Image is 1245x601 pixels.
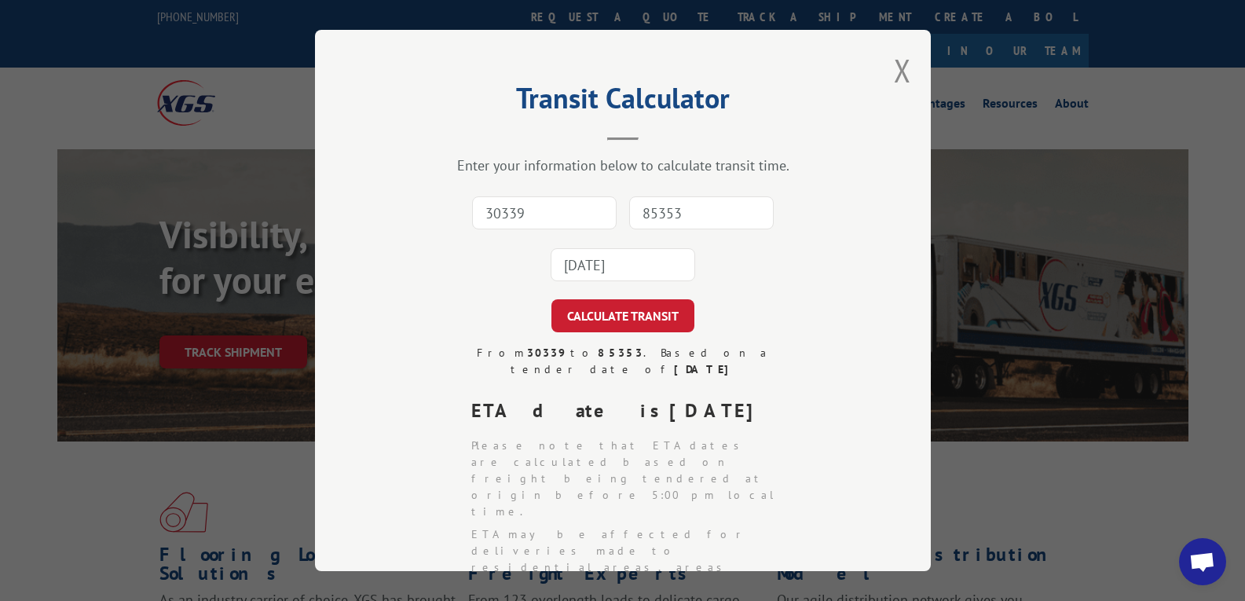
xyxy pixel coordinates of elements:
strong: [DATE] [673,362,735,376]
div: ETA date is [471,397,787,425]
div: From to . Based on a tender date of [459,345,787,378]
input: Dest. Zip [629,196,774,229]
strong: 30339 [527,346,570,360]
strong: 85353 [598,346,643,360]
div: Enter your information below to calculate transit time. [394,156,852,174]
div: Open chat [1179,538,1226,585]
button: CALCULATE TRANSIT [551,299,694,332]
strong: [DATE] [669,398,767,423]
input: Origin Zip [472,196,617,229]
h2: Transit Calculator [394,87,852,117]
button: Close modal [894,49,911,91]
input: Tender Date [551,248,695,281]
li: Please note that ETA dates are calculated based on freight being tendered at origin before 5:00 p... [471,438,787,520]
